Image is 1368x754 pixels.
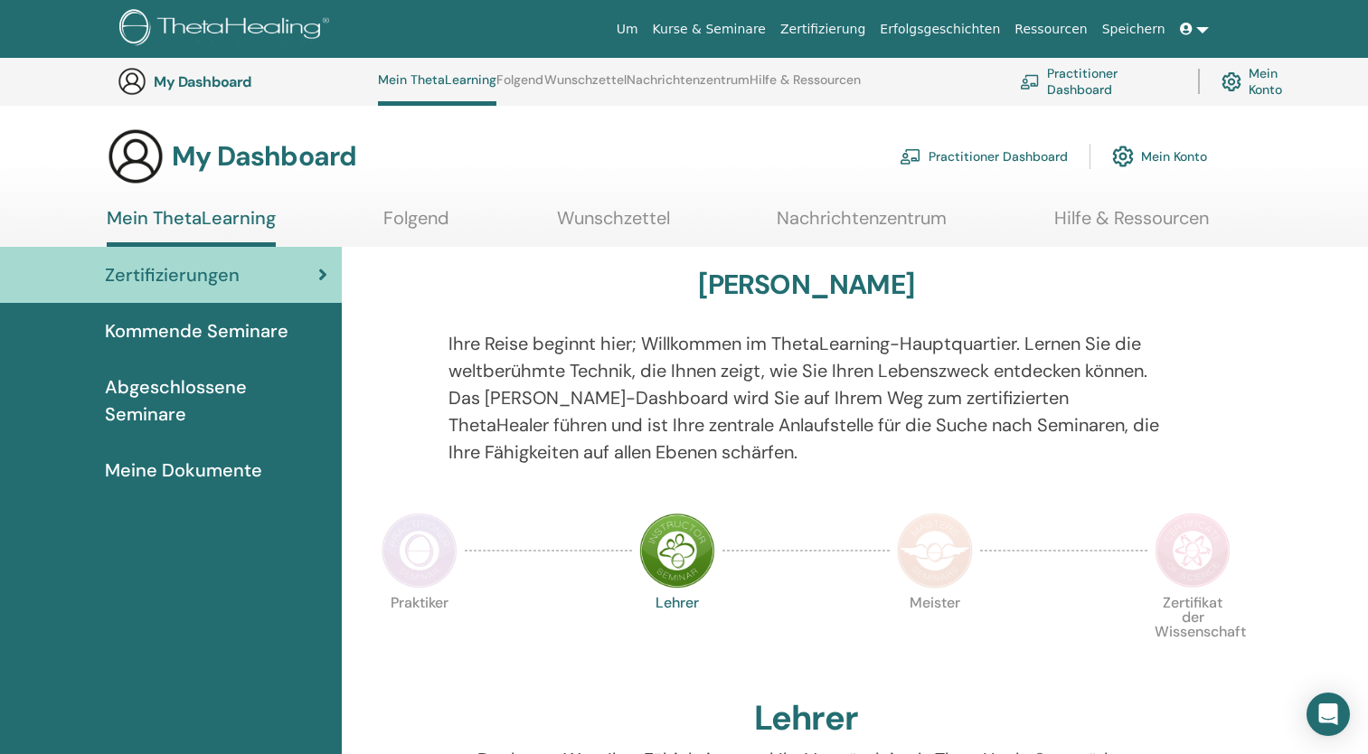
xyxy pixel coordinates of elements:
a: Practitioner Dashboard [900,137,1068,176]
p: Praktiker [382,596,458,672]
a: Zertifizierung [773,13,873,46]
p: Zertifikat der Wissenschaft [1155,596,1231,672]
p: Ihre Reise beginnt hier; Willkommen im ThetaLearning-Hauptquartier. Lernen Sie die weltberühmte T... [448,330,1164,466]
h3: [PERSON_NAME] [698,269,914,301]
img: generic-user-icon.jpg [107,127,165,185]
a: Nachrichtenzentrum [627,72,750,101]
a: Wunschzettel [557,207,670,242]
a: Erfolgsgeschichten [873,13,1007,46]
a: Folgend [496,72,543,101]
h2: Lehrer [754,698,858,740]
a: Folgend [383,207,449,242]
img: cog.svg [1112,141,1134,172]
a: Mein Konto [1112,137,1207,176]
a: Hilfe & Ressourcen [1054,207,1209,242]
img: logo.png [119,9,335,50]
img: chalkboard-teacher.svg [1020,74,1040,90]
img: Instructor [639,513,715,589]
div: Open Intercom Messenger [1307,693,1350,736]
span: Meine Dokumente [105,457,262,484]
a: Practitioner Dashboard [1020,61,1176,101]
a: Wunschzettel [544,72,627,101]
a: Ressourcen [1007,13,1094,46]
a: Kurse & Seminare [646,13,773,46]
a: Speichern [1095,13,1173,46]
span: Zertifizierungen [105,261,240,288]
h3: My Dashboard [154,73,335,90]
h3: My Dashboard [172,140,356,173]
img: Practitioner [382,513,458,589]
span: Abgeschlossene Seminare [105,373,327,428]
img: Master [897,513,973,589]
a: Nachrichtenzentrum [777,207,947,242]
p: Meister [897,596,973,672]
img: chalkboard-teacher.svg [900,148,921,165]
img: cog.svg [1222,68,1241,97]
img: generic-user-icon.jpg [118,67,146,96]
a: Um [609,13,646,46]
a: Mein Konto [1222,61,1309,101]
img: Certificate of Science [1155,513,1231,589]
p: Lehrer [639,596,715,672]
a: Hilfe & Ressourcen [750,72,861,101]
span: Kommende Seminare [105,317,288,344]
a: Mein ThetaLearning [378,72,496,106]
a: Mein ThetaLearning [107,207,276,247]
